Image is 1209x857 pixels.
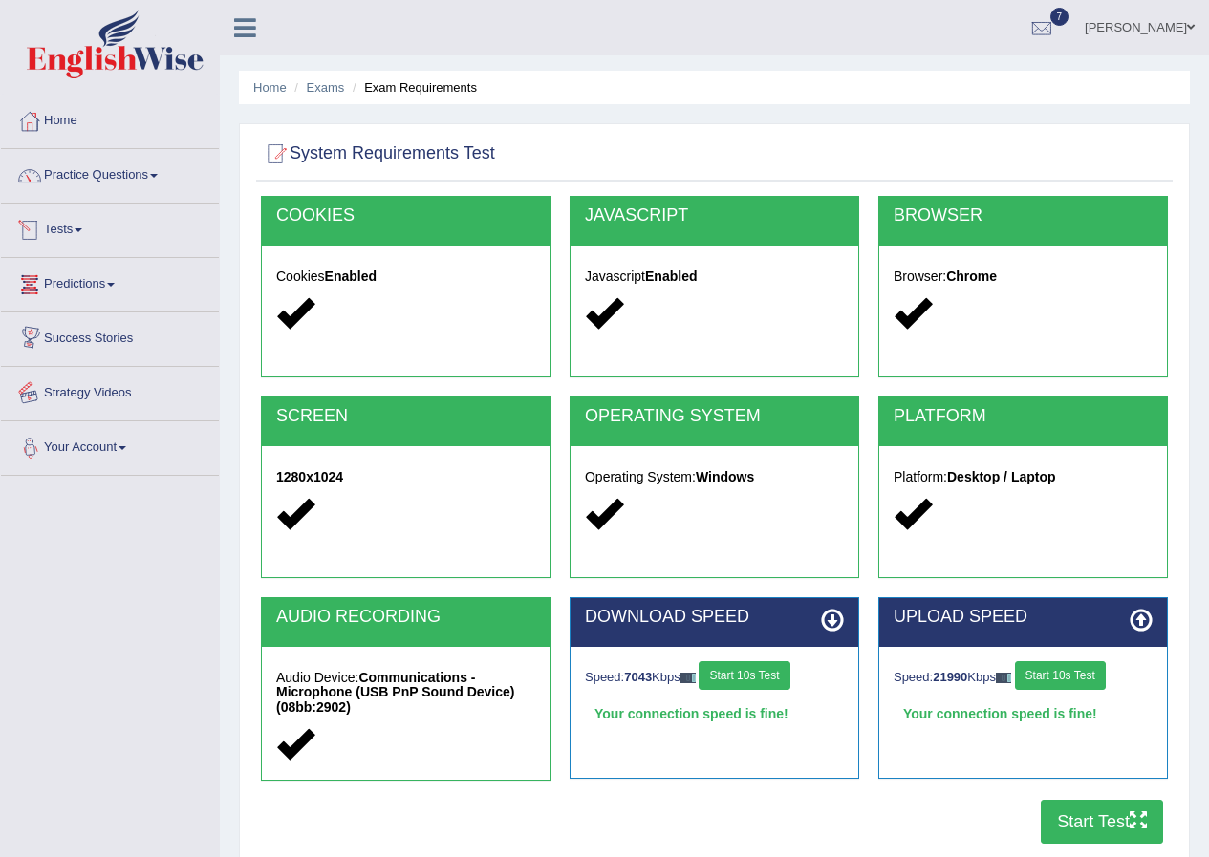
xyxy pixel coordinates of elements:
a: Exams [307,80,345,95]
h2: UPLOAD SPEED [894,608,1153,627]
div: Your connection speed is fine! [894,699,1153,728]
button: Start Test [1041,800,1163,844]
span: 7 [1050,8,1069,26]
strong: Desktop / Laptop [947,469,1056,484]
h2: System Requirements Test [261,139,495,168]
strong: Windows [696,469,754,484]
h5: Browser: [894,269,1153,284]
strong: Enabled [325,268,377,284]
strong: Chrome [946,268,997,284]
a: Practice Questions [1,149,219,197]
a: Success Stories [1,312,219,360]
div: Speed: Kbps [585,661,844,695]
li: Exam Requirements [348,78,477,96]
div: Speed: Kbps [894,661,1153,695]
strong: 1280x1024 [276,469,343,484]
a: Home [1,95,219,142]
h2: PLATFORM [894,407,1153,426]
a: Your Account [1,421,219,469]
h5: Cookies [276,269,535,284]
button: Start 10s Test [1015,661,1106,690]
a: Tests [1,204,219,251]
strong: 21990 [933,670,967,684]
h2: SCREEN [276,407,535,426]
h2: COOKIES [276,206,535,225]
h5: Platform: [894,470,1153,484]
h2: JAVASCRIPT [585,206,844,225]
div: Your connection speed is fine! [585,699,844,728]
a: Predictions [1,258,219,306]
h2: OPERATING SYSTEM [585,407,844,426]
strong: Enabled [645,268,697,284]
h2: AUDIO RECORDING [276,608,535,627]
img: ajax-loader-fb-connection.gif [680,673,696,683]
strong: 7043 [624,670,652,684]
h2: BROWSER [894,206,1153,225]
a: Strategy Videos [1,367,219,415]
button: Start 10s Test [699,661,789,690]
h5: Javascript [585,269,844,284]
h2: DOWNLOAD SPEED [585,608,844,627]
h5: Operating System: [585,470,844,484]
a: Home [253,80,287,95]
img: ajax-loader-fb-connection.gif [996,673,1011,683]
strong: Communications - Microphone (USB PnP Sound Device) (08bb:2902) [276,670,514,715]
h5: Audio Device: [276,671,535,715]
